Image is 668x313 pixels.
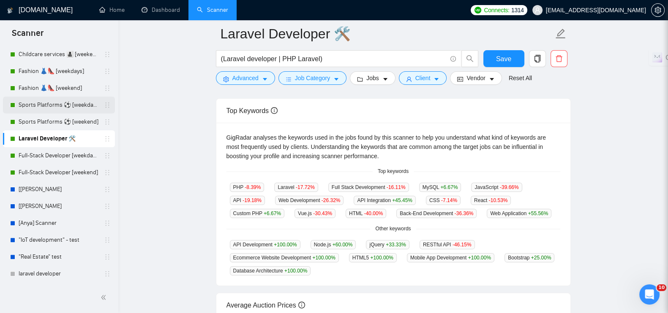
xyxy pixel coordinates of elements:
span: Job Category [295,73,330,83]
a: Fashion 👗👠 [weekdays] [19,63,99,80]
span: Other keywords [370,225,416,233]
span: holder [104,270,111,277]
span: -40.00 % [364,210,383,216]
span: holder [104,102,111,108]
button: Save [483,50,524,67]
span: Vendor [466,73,485,83]
a: Full-Stack Developer [weekdays] [19,147,99,164]
a: Sports Platforms ⚽️ [weekend] [19,113,99,130]
span: -16.11 % [387,184,406,190]
span: JavaScript [471,183,522,192]
span: caret-down [489,76,495,82]
span: +33.33 % [386,242,406,248]
span: -30.43 % [313,210,332,216]
span: setting [223,76,229,82]
span: Mobile App Development [407,253,494,262]
span: Client [415,73,431,83]
span: Scanner [5,27,50,45]
span: -36.36 % [455,210,474,216]
span: Laravel [274,183,318,192]
a: homeHome [99,6,125,13]
img: upwork-logo.png [474,7,481,13]
span: RESTful API [420,240,475,249]
span: PHP [230,183,264,192]
span: Vue.js [294,209,335,218]
span: +6.67 % [264,210,281,216]
span: Jobs [366,73,379,83]
input: Search Freelance Jobs... [221,54,447,64]
a: "Real Estate" test [19,248,99,265]
span: -39.66 % [500,184,519,190]
span: +100.00 % [312,255,335,261]
span: -19.18 % [243,197,262,203]
span: Bootstrap [504,253,554,262]
span: bars [286,76,292,82]
span: folder [357,76,363,82]
span: HTML [346,209,386,218]
a: Full-Stack Developer [weekend] [19,164,99,181]
a: dashboardDashboard [142,6,180,13]
span: HTML5 [349,253,397,262]
span: user [534,7,540,13]
span: caret-down [333,76,339,82]
span: +100.00 % [284,268,307,274]
a: setting [651,7,665,13]
a: Laravel Developer 🛠️ [19,130,99,147]
button: userClientcaret-down [399,71,447,85]
span: holder [104,68,111,75]
span: info-circle [450,56,456,62]
span: +45.45 % [392,197,412,203]
span: API Integration [354,196,415,205]
span: -26.32 % [322,197,341,203]
span: -8.39 % [245,184,261,190]
button: settingAdvancedcaret-down [216,71,275,85]
span: 10 [657,284,666,291]
span: Back-End Development [396,209,477,218]
span: caret-down [382,76,388,82]
span: copy [529,55,545,62]
span: Full Stack Development [328,183,409,192]
span: caret-down [262,76,268,82]
button: search [461,50,478,67]
span: holder [104,186,111,193]
span: edit [555,28,566,39]
span: Connects: [484,5,509,15]
a: Sports Platforms ⚽️ [weekdays] [19,97,99,113]
span: double-left [101,293,109,302]
span: info-circle [298,302,305,308]
span: -17.72 % [296,184,315,190]
button: copy [529,50,546,67]
span: info-circle [271,107,278,114]
span: caret-down [434,76,439,82]
span: Top keywords [373,167,414,175]
span: -10.53 % [489,197,508,203]
span: Node.js [311,240,356,249]
a: Fashion 👗👠 [weekend] [19,80,99,97]
span: holder [104,203,111,210]
span: idcard [457,76,463,82]
a: laravel developer [19,265,99,282]
a: "IoT development" - test [19,232,99,248]
span: Advanced [232,73,259,83]
span: Ecommerce Website Development [230,253,339,262]
span: delete [551,55,567,62]
a: [[PERSON_NAME] [19,181,99,198]
span: holder [104,254,111,260]
span: +100.00 % [370,255,393,261]
span: +6.67 % [440,184,458,190]
span: holder [104,135,111,142]
a: Reset All [509,73,532,83]
div: GigRadar analyses the keywords used in the jobs found by this scanner to help you understand what... [226,133,560,161]
span: -7.14 % [441,197,457,203]
span: CSS [426,196,461,205]
a: Childcare services 👩‍👧‍👦 [weekend] [19,46,99,63]
span: React [471,196,511,205]
span: holder [104,51,111,58]
span: holder [104,119,111,125]
span: +55.56 % [528,210,548,216]
iframe: Intercom live chat [639,284,660,305]
span: holder [104,152,111,159]
a: searchScanner [197,6,228,13]
span: search [462,55,478,62]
